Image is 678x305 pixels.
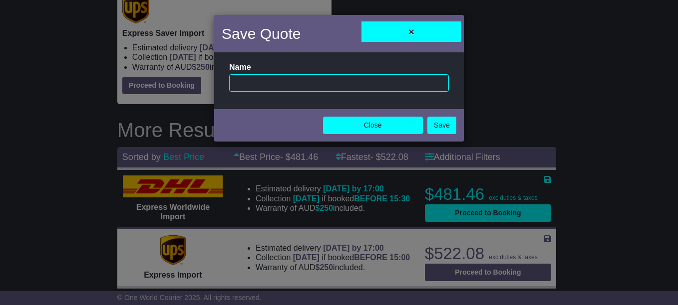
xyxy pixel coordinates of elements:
[222,22,301,45] h4: Save Quote
[427,117,456,134] a: Save
[323,117,423,134] button: Close
[361,21,461,42] button: Close
[229,62,251,72] label: Name
[408,26,414,37] span: ×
